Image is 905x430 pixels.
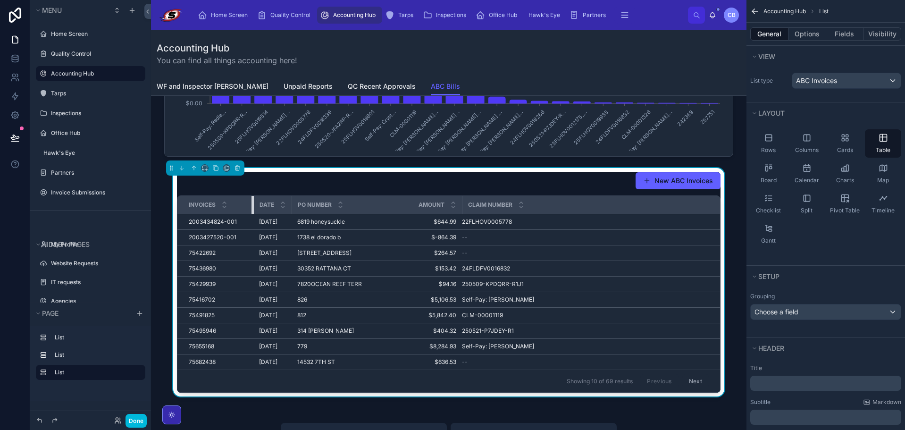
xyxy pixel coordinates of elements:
span: Cards [837,146,853,154]
label: List [55,334,138,341]
a: Tarps [382,7,420,24]
span: ABC Bills [431,82,460,91]
label: Grouping [750,293,775,300]
span: [STREET_ADDRESS] [297,249,352,257]
span: -- [462,249,468,257]
button: General [750,27,788,41]
a: 14532 7TH ST [297,358,367,366]
a: 779 [297,343,367,350]
span: [DATE] [259,280,277,288]
button: Rows [750,129,787,158]
span: Self-Pay: [PERSON_NAME] [462,343,534,350]
span: 75429939 [189,280,216,288]
button: Pivot Table [827,190,863,218]
a: 1738 el dorado b [297,234,367,241]
a: $264.57 [378,249,456,257]
button: Next [682,374,709,388]
span: PO Number [298,201,332,209]
a: Inspections [420,7,473,24]
a: 75655168 [189,343,248,350]
span: CLM-00001119 [462,312,503,319]
span: ABC Invoices [796,76,837,85]
span: Charts [836,177,854,184]
span: $644.99 [378,218,456,226]
label: Hawk's Eye [43,149,140,157]
a: Office Hub [51,129,140,137]
span: Split [801,207,813,214]
button: Checklist [750,190,787,218]
span: Invoices [189,201,216,209]
a: 250509-KPDQRR-R1J1 [462,280,709,288]
span: [DATE] [259,218,277,226]
div: scrollable content [30,326,151,389]
a: Tarps [51,90,140,97]
span: 24FLDFV0016832 [462,265,510,272]
span: CB [728,11,736,19]
span: [DATE] [259,343,277,350]
a: $5,106.53 [378,296,456,304]
span: 7820OCEAN REEF TERR [297,280,362,288]
span: 14532 7TH ST [297,358,335,366]
span: Claim Number [468,201,512,209]
a: -- [462,234,709,241]
a: Partners [51,169,140,177]
a: 2003434824-001 [189,218,248,226]
span: 75495946 [189,327,216,335]
a: $-864.39 [378,234,456,241]
span: You can find all things accounting here! [157,55,297,66]
label: Website Requests [51,260,140,267]
label: My Profile [51,241,140,248]
a: 314 [PERSON_NAME] [297,327,367,335]
span: 250521-P7JDEY-R1 [462,327,514,335]
span: 75436980 [189,265,216,272]
span: Hawk's Eye [528,11,560,19]
span: [DATE] [259,296,277,304]
a: CLM-00001119 [462,312,709,319]
div: scrollable content [750,376,901,391]
button: View [750,50,896,63]
a: [STREET_ADDRESS] [297,249,367,257]
h1: Accounting Hub [157,42,297,55]
a: 75436980 [189,265,248,272]
a: $94.16 [378,280,456,288]
label: List [55,369,138,376]
span: 826 [297,296,307,304]
div: scrollable content [750,410,901,425]
span: Date [260,201,274,209]
button: Calendar [788,160,825,188]
span: [DATE] [259,312,277,319]
label: Agencies [51,297,140,305]
span: WF and Inspector [PERSON_NAME] [157,82,268,91]
a: 75495946 [189,327,248,335]
span: Self-Pay: [PERSON_NAME] [462,296,534,304]
span: Office Hub [489,11,517,19]
span: Page [42,309,59,317]
button: Columns [788,129,825,158]
span: Board [761,177,777,184]
a: $153.42 [378,265,456,272]
a: [DATE] [259,265,286,272]
span: 812 [297,312,306,319]
label: List [55,351,138,359]
a: 75682438 [189,358,248,366]
span: 2003427520-001 [189,234,236,241]
a: -- [462,358,709,366]
a: QC Recent Approvals [348,78,416,97]
span: $636.53 [378,358,456,366]
span: Columns [795,146,819,154]
span: Quality Control [270,11,310,19]
a: New ABC Invoices [636,172,721,189]
a: WF and Inspector [PERSON_NAME] [157,78,268,97]
a: 30352 RATTANA CT [297,265,367,272]
a: [DATE] [259,327,286,335]
span: Calendar [795,177,819,184]
span: 75655168 [189,343,214,350]
span: [DATE] [259,249,277,257]
span: 2003434824-001 [189,218,237,226]
button: Menu [34,4,108,17]
span: Layout [758,109,785,117]
a: 24FLDFV0016832 [462,265,709,272]
span: 30352 RATTANA CT [297,265,351,272]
